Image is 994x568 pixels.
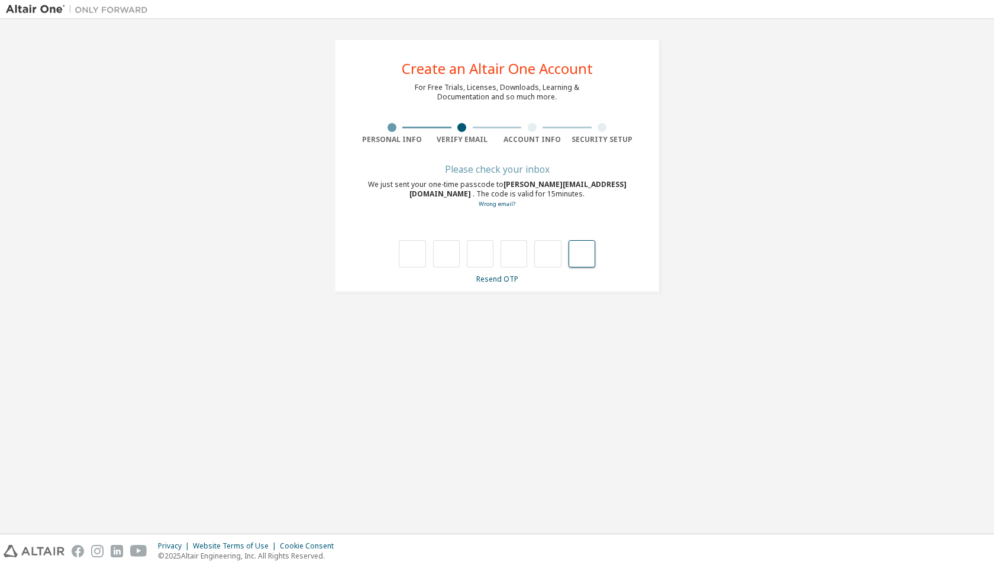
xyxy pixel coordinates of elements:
[567,135,638,144] div: Security Setup
[130,545,147,557] img: youtube.svg
[6,4,154,15] img: Altair One
[158,541,193,551] div: Privacy
[497,135,567,144] div: Account Info
[111,545,123,557] img: linkedin.svg
[357,135,427,144] div: Personal Info
[193,541,280,551] div: Website Terms of Use
[409,179,627,199] span: [PERSON_NAME][EMAIL_ADDRESS][DOMAIN_NAME]
[72,545,84,557] img: facebook.svg
[427,135,498,144] div: Verify Email
[91,545,104,557] img: instagram.svg
[357,180,637,209] div: We just sent your one-time passcode to . The code is valid for 15 minutes.
[4,545,64,557] img: altair_logo.svg
[415,83,579,102] div: For Free Trials, Licenses, Downloads, Learning & Documentation and so much more.
[280,541,341,551] div: Cookie Consent
[479,200,515,208] a: Go back to the registration form
[158,551,341,561] p: © 2025 Altair Engineering, Inc. All Rights Reserved.
[357,166,637,173] div: Please check your inbox
[402,62,593,76] div: Create an Altair One Account
[476,274,518,284] a: Resend OTP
